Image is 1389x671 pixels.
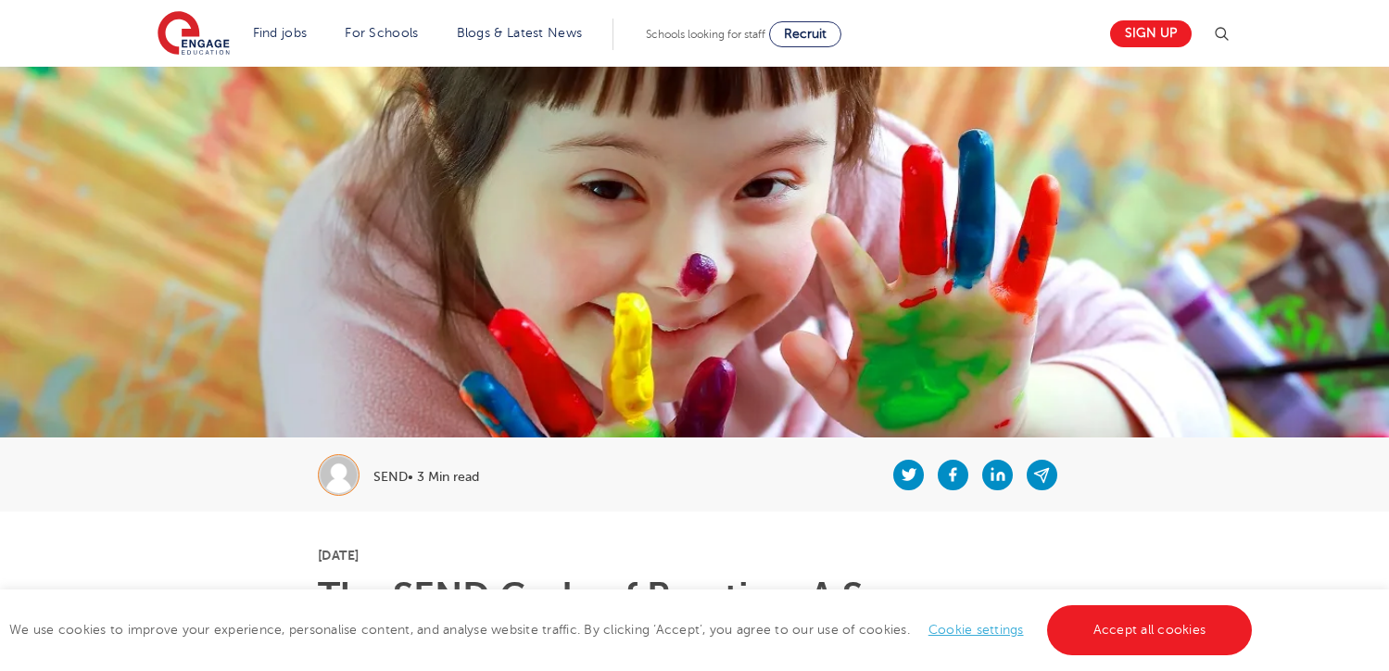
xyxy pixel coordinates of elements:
a: Recruit [769,21,841,47]
span: Schools looking for staff [646,28,765,41]
span: Recruit [784,27,827,41]
a: Find jobs [253,26,308,40]
h1: The SEND Code of Practice: A Summary [318,578,1071,615]
p: SEND• 3 Min read [373,471,479,484]
img: Engage Education [158,11,230,57]
a: Accept all cookies [1047,605,1253,655]
a: Cookie settings [928,623,1024,637]
a: Blogs & Latest News [457,26,583,40]
p: [DATE] [318,549,1071,562]
a: Sign up [1110,20,1192,47]
a: For Schools [345,26,418,40]
span: We use cookies to improve your experience, personalise content, and analyse website traffic. By c... [9,623,1256,637]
